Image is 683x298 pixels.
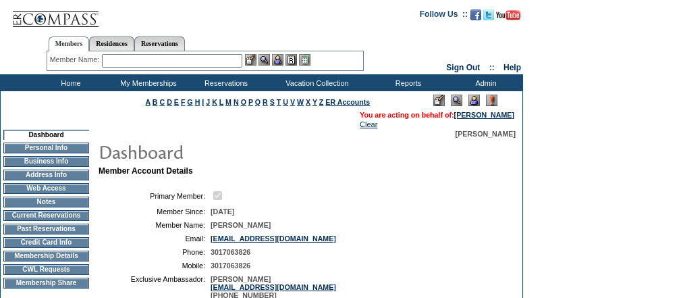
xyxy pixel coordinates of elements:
a: S [270,98,275,106]
a: Become our fan on Facebook [470,14,481,22]
a: M [225,98,231,106]
td: Notes [3,197,89,207]
td: Personal Info [3,143,89,153]
td: Address Info [3,170,89,180]
td: Business Info [3,156,89,167]
td: Email: [104,234,205,243]
img: Impersonate [272,54,283,66]
td: Member Since: [104,207,205,216]
a: F [181,98,186,106]
a: Help [503,63,521,72]
td: Current Reservations [3,210,89,221]
a: Follow us on Twitter [483,14,494,22]
img: Reservations [285,54,297,66]
td: My Memberships [108,74,186,91]
a: Y [312,98,317,106]
td: Primary Member: [104,189,205,202]
td: Membership Share [3,278,89,289]
td: Past Reservations [3,224,89,234]
a: C [159,98,165,106]
span: [PERSON_NAME] [456,130,516,138]
td: Member Name: [104,221,205,229]
td: Dashboard [3,130,89,140]
td: Home [30,74,108,91]
a: L [219,98,223,106]
span: 3017063826 [211,262,250,270]
td: CWL Requests [3,264,89,275]
a: T [277,98,281,106]
img: Log Concern/Member Elevation [486,95,497,106]
div: Member Name: [50,54,102,66]
img: Edit Mode [433,95,445,106]
td: Phone: [104,248,205,256]
img: b_calculator.gif [299,54,310,66]
a: D [167,98,172,106]
a: Members [49,36,90,51]
a: H [195,98,200,106]
a: Clear [360,120,377,128]
a: R [263,98,268,106]
span: :: [489,63,495,72]
a: E [174,98,179,106]
a: A [146,98,151,106]
td: Reports [368,74,445,91]
img: View Mode [451,95,462,106]
img: pgTtlDashboard.gif [98,138,368,165]
img: Follow us on Twitter [483,9,494,20]
b: Member Account Details [99,166,193,176]
a: Q [255,98,261,106]
a: [EMAIL_ADDRESS][DOMAIN_NAME] [211,283,336,291]
td: Credit Card Info [3,237,89,248]
a: J [206,98,210,106]
a: B [153,98,158,106]
a: O [241,98,246,106]
a: K [212,98,217,106]
td: Web Access [3,183,89,194]
a: Residences [89,36,134,51]
a: [EMAIL_ADDRESS][DOMAIN_NAME] [211,234,336,243]
a: N [234,98,239,106]
span: 3017063826 [211,248,250,256]
td: Follow Us :: [420,8,468,24]
td: Reservations [186,74,263,91]
img: Subscribe to our YouTube Channel [496,10,520,20]
a: Subscribe to our YouTube Channel [496,14,520,22]
td: Vacation Collection [263,74,368,91]
td: Membership Details [3,251,89,262]
span: [PERSON_NAME] [211,221,271,229]
span: You are acting on behalf of: [360,111,514,119]
a: U [283,98,288,106]
img: b_edit.gif [245,54,256,66]
a: P [248,98,253,106]
a: X [306,98,310,106]
a: I [202,98,204,106]
img: Become our fan on Facebook [470,9,481,20]
td: Admin [445,74,523,91]
a: V [290,98,295,106]
span: [DATE] [211,207,234,216]
a: G [187,98,192,106]
td: Mobile: [104,262,205,270]
a: ER Accounts [325,98,370,106]
a: [PERSON_NAME] [454,111,514,119]
img: Impersonate [468,95,480,106]
img: View [258,54,270,66]
a: Z [319,98,324,106]
a: W [297,98,304,106]
a: Reservations [134,36,185,51]
a: Sign Out [446,63,480,72]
